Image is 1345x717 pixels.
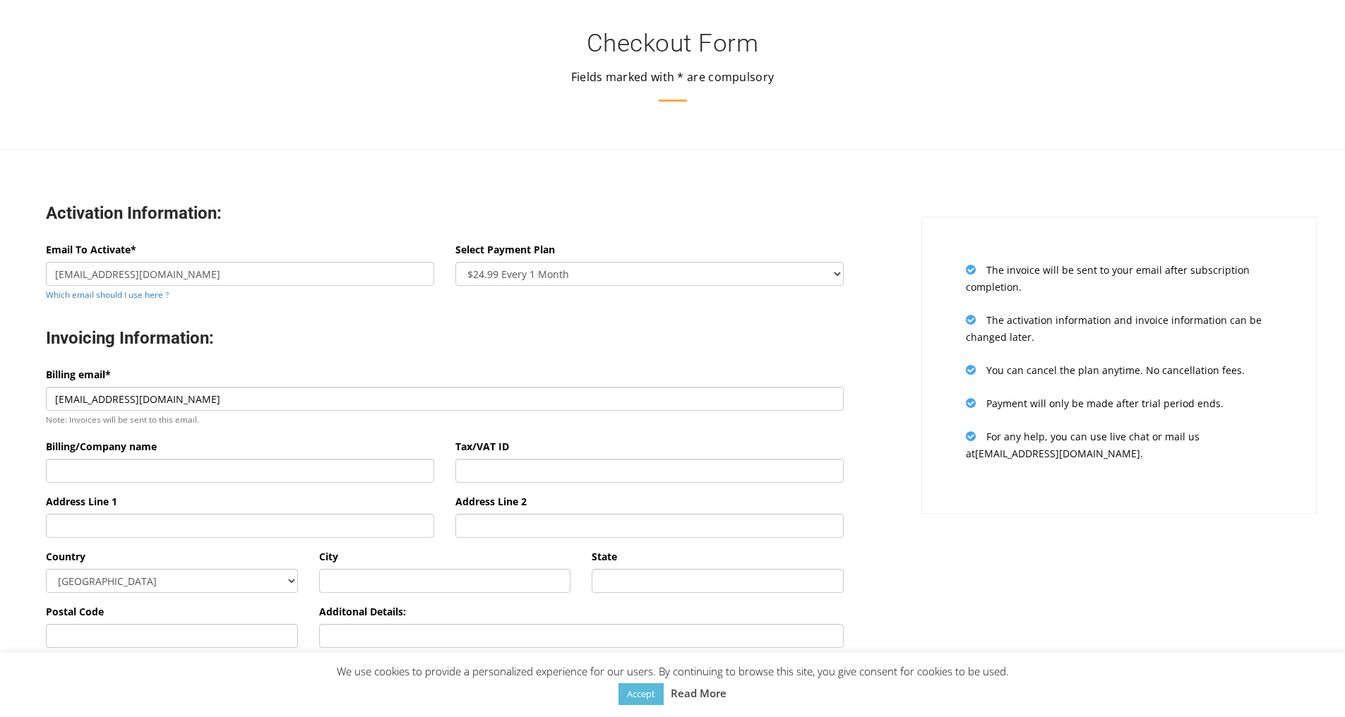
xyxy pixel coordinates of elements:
[46,289,169,300] a: Which email should I use here ?
[618,683,664,705] a: Accept
[671,685,727,701] a: Read More
[46,414,199,425] small: Note: Invoices will be sent to this email.
[46,366,111,383] label: Billing email*
[46,548,85,565] label: Country
[46,241,136,258] label: Email To Activate*
[46,493,117,510] label: Address Line 1
[46,438,157,455] label: Billing/Company name
[46,603,104,620] label: Postal Code
[455,493,527,510] label: Address Line 2
[1274,649,1345,717] div: Віджет чату
[46,327,844,349] h3: Invoicing Information:
[337,664,1009,700] span: We use cookies to provide a personalized experience for our users. By continuing to browse this s...
[46,262,434,286] input: Enter email
[592,548,617,565] label: State
[455,241,555,258] label: Select Payment Plan
[455,438,509,455] label: Tax/VAT ID
[46,203,844,224] h3: Activation Information:
[319,651,582,662] small: Note: You can enter the additional details to include in your invoice.
[966,394,1272,412] p: Payment will only be made after trial period ends.
[1274,649,1345,717] iframe: Chat Widget
[966,428,1272,462] p: For any help, you can use live chat or mail us at [EMAIL_ADDRESS][DOMAIN_NAME] .
[966,361,1272,379] p: You can cancel the plan anytime. No cancellation fees.
[966,311,1272,346] p: The activation information and invoice information can be changed later.
[966,261,1272,296] p: The invoice will be sent to your email after subscription completion.
[319,603,406,620] label: Additonal Details:
[319,548,338,565] label: City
